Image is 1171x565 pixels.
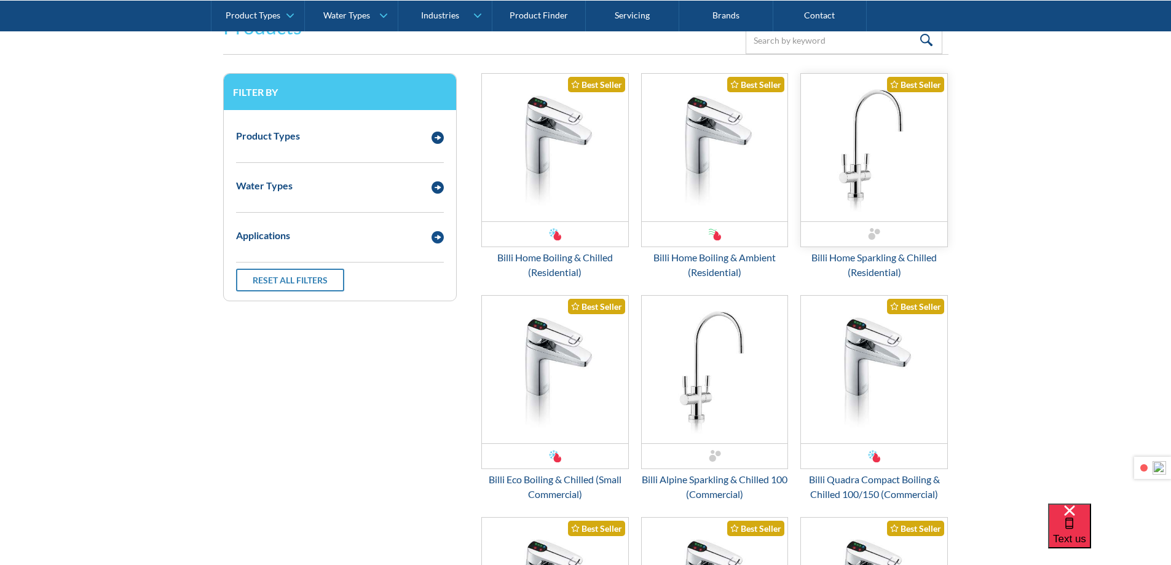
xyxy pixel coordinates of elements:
div: Best Seller [568,521,625,536]
img: Billi Home Boiling & Chilled (Residential) [482,74,628,221]
iframe: podium webchat widget bubble [1048,504,1171,565]
img: Billi Home Boiling & Ambient (Residential) [642,74,788,221]
div: Billi Alpine Sparkling & Chilled 100 (Commercial) [641,472,789,502]
div: Best Seller [887,77,944,92]
div: Product Types [236,128,300,143]
div: Billi Eco Boiling & Chilled (Small Commercial) [481,472,629,502]
div: Best Seller [887,521,944,536]
div: Water Types [236,178,293,193]
div: Best Seller [727,521,784,536]
div: Billi Home Boiling & Ambient (Residential) [641,250,789,280]
div: Billi Home Sparkling & Chilled (Residential) [800,250,948,280]
div: Water Types [323,10,370,20]
div: Best Seller [887,299,944,314]
img: Billi Alpine Sparkling & Chilled 100 (Commercial) [642,296,788,443]
div: Product Types [226,10,280,20]
div: Best Seller [727,77,784,92]
img: Billi Home Sparkling & Chilled (Residential) [801,74,947,221]
div: Industries [421,10,459,20]
a: Reset all filters [236,269,344,291]
div: Best Seller [568,299,625,314]
div: Best Seller [568,77,625,92]
div: Billi Home Boiling & Chilled (Residential) [481,250,629,280]
img: Billi Eco Boiling & Chilled (Small Commercial) [482,296,628,443]
a: Billi Quadra Compact Boiling & Chilled 100/150 (Commercial)Best SellerBilli Quadra Compact Boilin... [800,295,948,502]
a: Billi Alpine Sparkling & Chilled 100 (Commercial)Billi Alpine Sparkling & Chilled 100 (Commercial) [641,295,789,502]
a: Billi Home Boiling & Ambient (Residential)Best SellerBilli Home Boiling & Ambient (Residential) [641,73,789,280]
a: Billi Home Boiling & Chilled (Residential)Best SellerBilli Home Boiling & Chilled (Residential) [481,73,629,280]
input: Search by keyword [746,26,942,54]
img: Billi Quadra Compact Boiling & Chilled 100/150 (Commercial) [801,296,947,443]
a: Billi Eco Boiling & Chilled (Small Commercial)Best SellerBilli Eco Boiling & Chilled (Small Comme... [481,295,629,502]
a: Billi Home Sparkling & Chilled (Residential)Best SellerBilli Home Sparkling & Chilled (Residential) [800,73,948,280]
h3: Filter by [233,86,447,98]
div: Applications [236,228,290,243]
div: Billi Quadra Compact Boiling & Chilled 100/150 (Commercial) [800,472,948,502]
